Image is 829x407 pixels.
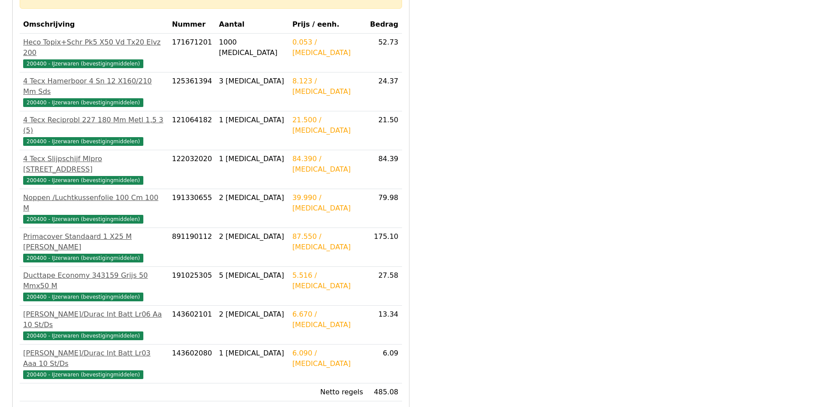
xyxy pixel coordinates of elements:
div: 84.390 / [MEDICAL_DATA] [292,154,363,175]
td: 191025305 [168,267,215,306]
div: Heco Topix+Schr Pk5 X50 Vd Tx20 Elvz 200 [23,37,165,58]
div: Ducttape Economy 343159 Grijs 50 Mmx50 M [23,270,165,291]
td: 79.98 [367,189,402,228]
th: Omschrijving [20,16,168,34]
div: 2 [MEDICAL_DATA] [219,193,285,203]
a: Heco Topix+Schr Pk5 X50 Vd Tx20 Elvz 200200400 - IJzerwaren (bevestigingmiddelen) [23,37,165,69]
a: 4 Tecx Reciprobl 227 180 Mm Metl 1,5 3 (5)200400 - IJzerwaren (bevestigingmiddelen) [23,115,165,146]
a: 4 Tecx Slijpschijf Mlpro [STREET_ADDRESS]200400 - IJzerwaren (bevestigingmiddelen) [23,154,165,185]
div: 8.123 / [MEDICAL_DATA] [292,76,363,97]
div: [PERSON_NAME]/Durac Int Batt Lr06 Aa 10 St/Ds [23,309,165,330]
td: 175.10 [367,228,402,267]
span: 200400 - IJzerwaren (bevestigingmiddelen) [23,331,143,340]
div: 1 [MEDICAL_DATA] [219,348,285,359]
div: 21.500 / [MEDICAL_DATA] [292,115,363,136]
div: 2 [MEDICAL_DATA] [219,231,285,242]
div: 1 [MEDICAL_DATA] [219,154,285,164]
div: Noppen /Luchtkussenfolie 100 Cm 100 M [23,193,165,214]
td: 191330655 [168,189,215,228]
td: 125361394 [168,72,215,111]
a: 4 Tecx Hamerboor 4 Sn 12 X160/210 Mm Sds200400 - IJzerwaren (bevestigingmiddelen) [23,76,165,107]
a: [PERSON_NAME]/Durac Int Batt Lr06 Aa 10 St/Ds200400 - IJzerwaren (bevestigingmiddelen) [23,309,165,341]
span: 200400 - IJzerwaren (bevestigingmiddelen) [23,137,143,146]
span: 200400 - IJzerwaren (bevestigingmiddelen) [23,176,143,185]
div: 1000 [MEDICAL_DATA] [219,37,285,58]
div: 3 [MEDICAL_DATA] [219,76,285,86]
div: 4 Tecx Hamerboor 4 Sn 12 X160/210 Mm Sds [23,76,165,97]
a: Ducttape Economy 343159 Grijs 50 Mmx50 M200400 - IJzerwaren (bevestigingmiddelen) [23,270,165,302]
td: 122032020 [168,150,215,189]
div: 4 Tecx Slijpschijf Mlpro [STREET_ADDRESS] [23,154,165,175]
td: 143602101 [168,306,215,345]
div: 6.090 / [MEDICAL_DATA] [292,348,363,369]
div: [PERSON_NAME]/Durac Int Batt Lr03 Aaa 10 St/Ds [23,348,165,369]
span: 200400 - IJzerwaren (bevestigingmiddelen) [23,254,143,262]
td: 891190112 [168,228,215,267]
div: 5.516 / [MEDICAL_DATA] [292,270,363,291]
div: 0.053 / [MEDICAL_DATA] [292,37,363,58]
a: Noppen /Luchtkussenfolie 100 Cm 100 M200400 - IJzerwaren (bevestigingmiddelen) [23,193,165,224]
td: 6.09 [367,345,402,383]
th: Prijs / eenh. [289,16,367,34]
td: 52.73 [367,34,402,72]
div: 2 [MEDICAL_DATA] [219,309,285,320]
td: Netto regels [289,383,367,401]
div: 87.550 / [MEDICAL_DATA] [292,231,363,252]
th: Aantal [215,16,289,34]
a: Primacover Standaard 1 X25 M [PERSON_NAME]200400 - IJzerwaren (bevestigingmiddelen) [23,231,165,263]
th: Bedrag [367,16,402,34]
span: 200400 - IJzerwaren (bevestigingmiddelen) [23,215,143,224]
td: 27.58 [367,267,402,306]
span: 200400 - IJzerwaren (bevestigingmiddelen) [23,370,143,379]
div: Primacover Standaard 1 X25 M [PERSON_NAME] [23,231,165,252]
td: 171671201 [168,34,215,72]
td: 485.08 [367,383,402,401]
td: 21.50 [367,111,402,150]
a: [PERSON_NAME]/Durac Int Batt Lr03 Aaa 10 St/Ds200400 - IJzerwaren (bevestigingmiddelen) [23,348,165,379]
td: 121064182 [168,111,215,150]
td: 143602080 [168,345,215,383]
div: 6.670 / [MEDICAL_DATA] [292,309,363,330]
td: 24.37 [367,72,402,111]
span: 200400 - IJzerwaren (bevestigingmiddelen) [23,98,143,107]
td: 84.39 [367,150,402,189]
th: Nummer [168,16,215,34]
div: 39.990 / [MEDICAL_DATA] [292,193,363,214]
div: 4 Tecx Reciprobl 227 180 Mm Metl 1,5 3 (5) [23,115,165,136]
div: 5 [MEDICAL_DATA] [219,270,285,281]
div: 1 [MEDICAL_DATA] [219,115,285,125]
span: 200400 - IJzerwaren (bevestigingmiddelen) [23,293,143,301]
span: 200400 - IJzerwaren (bevestigingmiddelen) [23,59,143,68]
td: 13.34 [367,306,402,345]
